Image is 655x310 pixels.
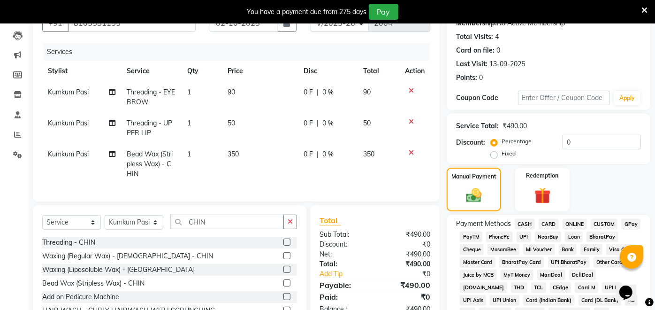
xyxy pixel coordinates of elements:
span: 0 % [322,118,334,128]
span: | [317,149,319,159]
span: 0 F [304,149,313,159]
span: Other Cards [594,257,628,268]
span: [DOMAIN_NAME] [460,282,507,293]
div: Sub Total: [312,230,375,240]
span: Threading - EYEBROW [127,88,175,106]
th: Qty [182,61,222,82]
span: CASH [515,219,535,230]
span: Kumkum Pasi [48,150,89,158]
div: Total: [312,259,375,269]
span: NearBuy [535,232,562,242]
span: Loan [565,232,583,242]
div: Paid: [312,291,375,302]
th: Action [399,61,430,82]
input: Search or Scan [170,215,284,229]
div: ₹490.00 [375,249,437,259]
div: 13-09-2025 [489,59,525,69]
span: 350 [228,150,239,158]
div: Net: [312,249,375,259]
span: ONLINE [563,219,587,230]
label: Redemption [526,171,559,180]
span: 0 % [322,87,334,97]
div: 4 [495,32,499,42]
span: | [317,87,319,97]
span: Card (DL Bank) [579,295,622,306]
span: CEdge [550,282,571,293]
span: Threading - UPPER LIP [127,119,172,137]
span: 0 F [304,87,313,97]
button: Pay [369,4,398,20]
span: 0 F [304,118,313,128]
div: Bead Wax (Stripless Wax) - CHIN [42,279,145,288]
span: BharatPay [586,232,618,242]
div: Add on Pedicure Machine [42,292,119,302]
span: Cheque [460,244,484,255]
div: Service Total: [456,121,499,131]
div: ₹490.00 [375,230,437,240]
div: Waxing (Liposoluble Wax) - [GEOGRAPHIC_DATA] [42,265,195,275]
span: Kumkum Pasi [48,88,89,96]
span: MosamBee [487,244,519,255]
th: Total [358,61,399,82]
th: Service [121,61,182,82]
div: ₹490.00 [375,259,437,269]
div: Discount: [456,138,485,147]
div: ₹0 [375,240,437,249]
a: Add Tip [312,269,385,279]
span: Bank [559,244,577,255]
input: Enter Offer / Coupon Code [518,91,610,105]
div: 0 [479,73,483,83]
span: Master Card [460,257,495,268]
span: GPay [621,219,640,230]
span: UPI M [602,282,622,293]
span: Visa Card [606,244,636,255]
span: 1 [187,150,191,158]
span: MariDeal [537,270,565,280]
span: 350 [363,150,374,158]
th: Disc [298,61,358,82]
span: Total [320,216,341,225]
span: | [317,118,319,128]
span: UPI Axis [460,295,486,306]
div: ₹0 [375,291,437,302]
span: Juice by MCB [460,270,497,280]
span: UPI [517,232,531,242]
img: _cash.svg [461,186,487,204]
div: Discount: [312,240,375,249]
span: TCL [531,282,546,293]
span: CARD [539,219,559,230]
div: Services [43,43,437,61]
span: Payment Methods [456,219,511,229]
label: Percentage [502,137,532,146]
label: Manual Payment [451,172,496,181]
span: UPI Union [490,295,519,306]
span: PhonePe [486,232,513,242]
span: BharatPay Card [499,257,544,268]
div: Payable: [312,279,375,291]
button: Apply [614,91,640,105]
span: 1 [187,119,191,127]
div: Waxing (Regular Wax) - [DEMOGRAPHIC_DATA] - CHIN [42,251,213,261]
div: Total Visits: [456,32,493,42]
span: 90 [228,88,236,96]
span: DefiDeal [569,270,596,280]
img: _gift.svg [529,186,556,206]
th: Stylist [42,61,121,82]
span: CUSTOM [591,219,618,230]
span: 1 [187,88,191,96]
span: 0 % [322,149,334,159]
div: ₹490.00 [503,121,527,131]
div: Coupon Code [456,93,518,103]
div: ₹0 [385,269,437,279]
span: MI Voucher [523,244,555,255]
span: UPI BharatPay [548,257,590,268]
span: 50 [228,119,236,127]
div: Last Visit: [456,59,487,69]
span: Card M [575,282,598,293]
span: MyT Money [501,270,533,280]
div: Threading - CHIN [42,238,95,248]
span: THD [511,282,527,293]
iframe: chat widget [616,272,646,301]
th: Price [222,61,298,82]
span: PayTM [460,232,482,242]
